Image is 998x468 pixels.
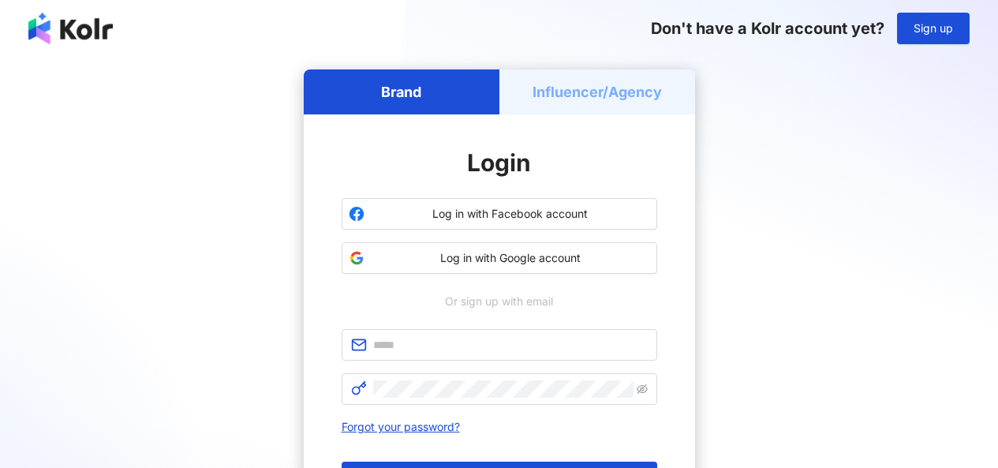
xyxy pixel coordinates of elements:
[897,13,970,44] button: Sign up
[434,293,564,310] span: Or sign up with email
[651,19,884,38] span: Don't have a Kolr account yet?
[342,420,460,433] a: Forgot your password?
[342,242,657,274] button: Log in with Google account
[637,384,648,395] span: eye-invisible
[371,206,650,222] span: Log in with Facebook account
[371,250,650,266] span: Log in with Google account
[914,22,953,35] span: Sign up
[533,82,662,102] h5: Influencer/Agency
[467,148,531,177] span: Login
[381,82,421,102] h5: Brand
[342,198,657,230] button: Log in with Facebook account
[28,13,113,44] img: logo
